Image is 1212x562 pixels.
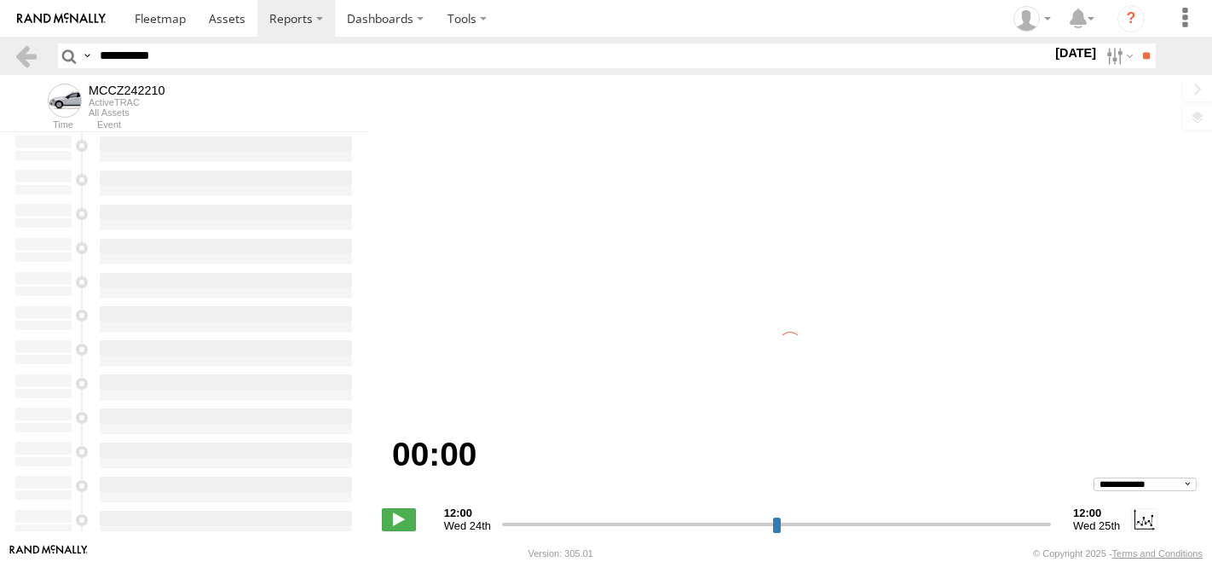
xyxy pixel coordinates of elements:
div: © Copyright 2025 - [1033,548,1203,559]
label: Search Filter Options [1099,43,1136,68]
div: All Assets [89,107,165,118]
a: Terms and Conditions [1112,548,1203,559]
div: Event [97,121,368,130]
label: Play/Stop [382,508,416,530]
span: Wed 25th [1073,519,1120,532]
div: MCCZ242210 - View Asset History [89,84,165,97]
strong: 12:00 [444,507,491,519]
strong: 12:00 [1073,507,1120,519]
div: Version: 305.01 [528,548,593,559]
span: Wed 24th [444,519,491,532]
a: Back to previous Page [14,43,38,68]
div: ActiveTRAC [89,97,165,107]
label: Search Query [80,43,94,68]
div: Time [14,121,73,130]
div: Zulema McIntosch [1007,6,1057,32]
img: rand-logo.svg [17,13,106,25]
label: [DATE] [1052,43,1099,62]
a: Visit our Website [9,545,88,562]
i: ? [1117,5,1145,32]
